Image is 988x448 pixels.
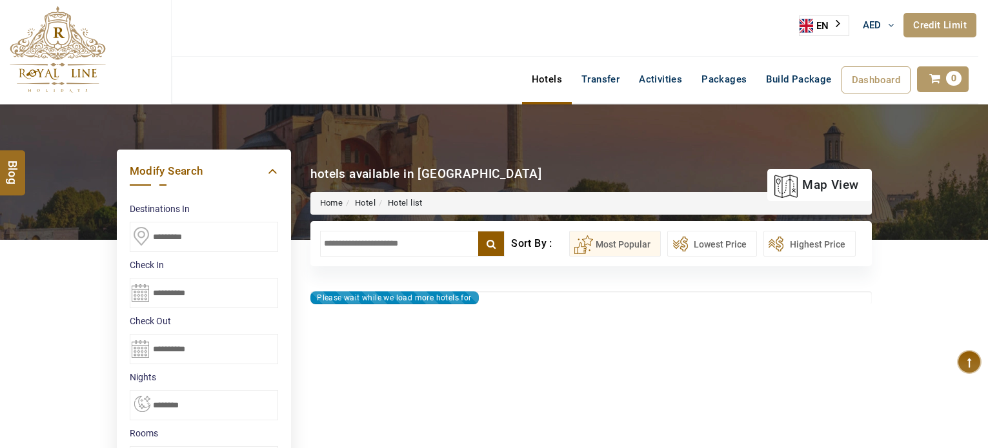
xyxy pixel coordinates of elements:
a: 0 [917,66,969,92]
a: Build Package [756,66,841,92]
a: Credit Limit [903,13,976,37]
a: Modify Search [130,162,278,180]
button: Most Popular [569,231,661,257]
label: Check In [130,258,278,271]
img: The Royal Line Holidays [10,6,106,93]
a: Hotel [355,198,376,208]
li: Hotel list [376,197,423,209]
div: Language [799,15,849,36]
div: Sort By : [511,231,569,257]
aside: Language selected: English [799,15,849,36]
a: map view [774,171,858,199]
label: nights [130,371,278,384]
label: Destinations In [130,202,278,215]
span: Dashboard [852,74,901,86]
label: Rooms [130,427,278,440]
a: Packages [692,66,756,92]
a: Hotels [522,66,572,92]
span: Blog [5,161,21,171]
span: AED [863,19,882,31]
div: Please wait while we load more hotels for you [310,291,479,304]
button: Lowest Price [667,231,757,257]
div: hotels available in [GEOGRAPHIC_DATA] [310,165,542,182]
button: Highest Price [763,231,856,257]
a: Activities [629,66,692,92]
a: Transfer [572,66,629,92]
span: 0 [946,71,962,86]
a: EN [800,16,849,35]
a: Home [320,198,343,208]
label: Check Out [130,315,278,327]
